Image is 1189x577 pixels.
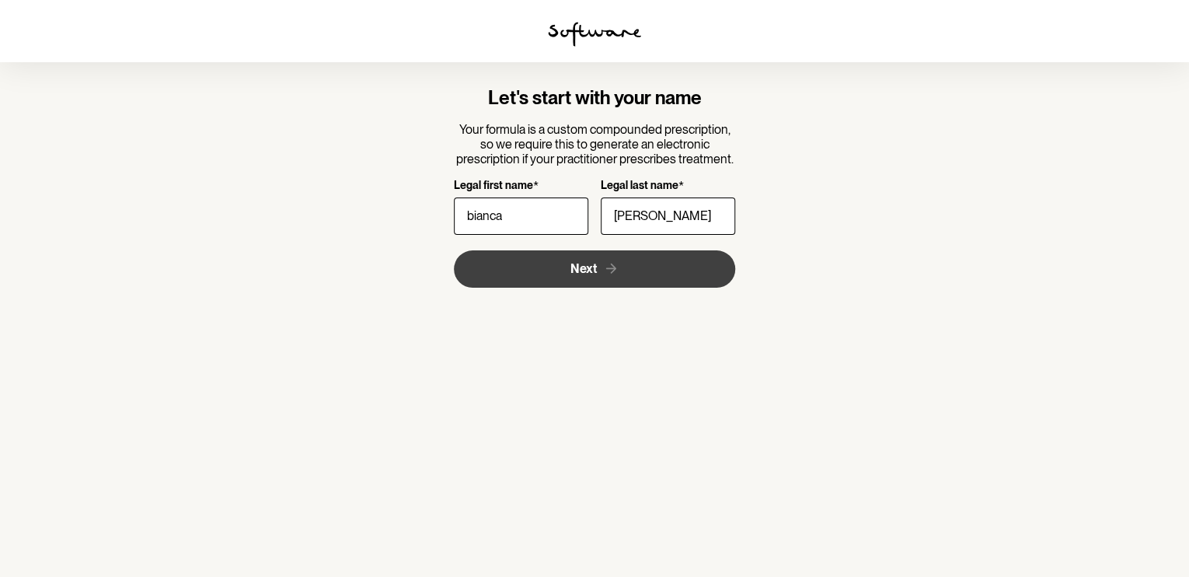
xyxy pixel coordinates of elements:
[454,87,736,110] h4: Let's start with your name
[454,179,533,194] p: Legal first name
[548,22,641,47] img: software logo
[601,179,678,194] p: Legal last name
[454,250,736,288] button: Next
[570,261,597,276] span: Next
[454,122,736,167] p: Your formula is a custom compounded prescription, so we require this to generate an electronic pr...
